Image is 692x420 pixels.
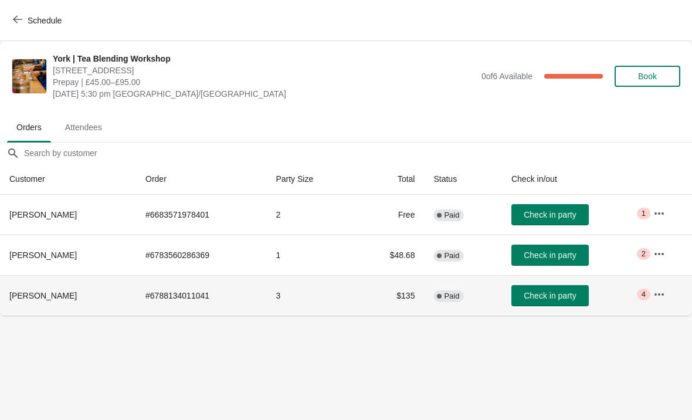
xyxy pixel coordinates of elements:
[511,285,589,306] button: Check in party
[266,164,355,195] th: Party Size
[355,164,424,195] th: Total
[444,211,459,220] span: Paid
[136,195,266,235] td: # 6683571978401
[642,290,646,299] span: 4
[9,250,77,260] span: [PERSON_NAME]
[7,117,51,138] span: Orders
[355,195,424,235] td: Free
[9,291,77,300] span: [PERSON_NAME]
[355,275,424,316] td: $135
[136,235,266,275] td: # 6783560286369
[23,143,692,164] input: Search by customer
[511,204,589,225] button: Check in party
[444,251,459,260] span: Paid
[136,164,266,195] th: Order
[524,250,576,260] span: Check in party
[524,210,576,219] span: Check in party
[53,53,476,65] span: York | Tea Blending Workshop
[266,195,355,235] td: 2
[53,88,476,100] span: [DATE] 5:30 pm [GEOGRAPHIC_DATA]/[GEOGRAPHIC_DATA]
[642,249,646,259] span: 2
[502,164,644,195] th: Check in/out
[9,210,77,219] span: [PERSON_NAME]
[266,275,355,316] td: 3
[444,292,459,301] span: Paid
[642,209,646,218] span: 1
[53,65,476,76] span: [STREET_ADDRESS]
[28,16,62,25] span: Schedule
[355,235,424,275] td: $48.68
[615,66,680,87] button: Book
[424,164,502,195] th: Status
[12,59,46,93] img: York | Tea Blending Workshop
[524,291,576,300] span: Check in party
[511,245,589,266] button: Check in party
[266,235,355,275] td: 1
[136,275,266,316] td: # 6788134011041
[56,117,111,138] span: Attendees
[6,10,71,31] button: Schedule
[638,72,657,81] span: Book
[481,72,532,81] span: 0 of 6 Available
[53,76,476,88] span: Prepay | £45.00–£95.00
